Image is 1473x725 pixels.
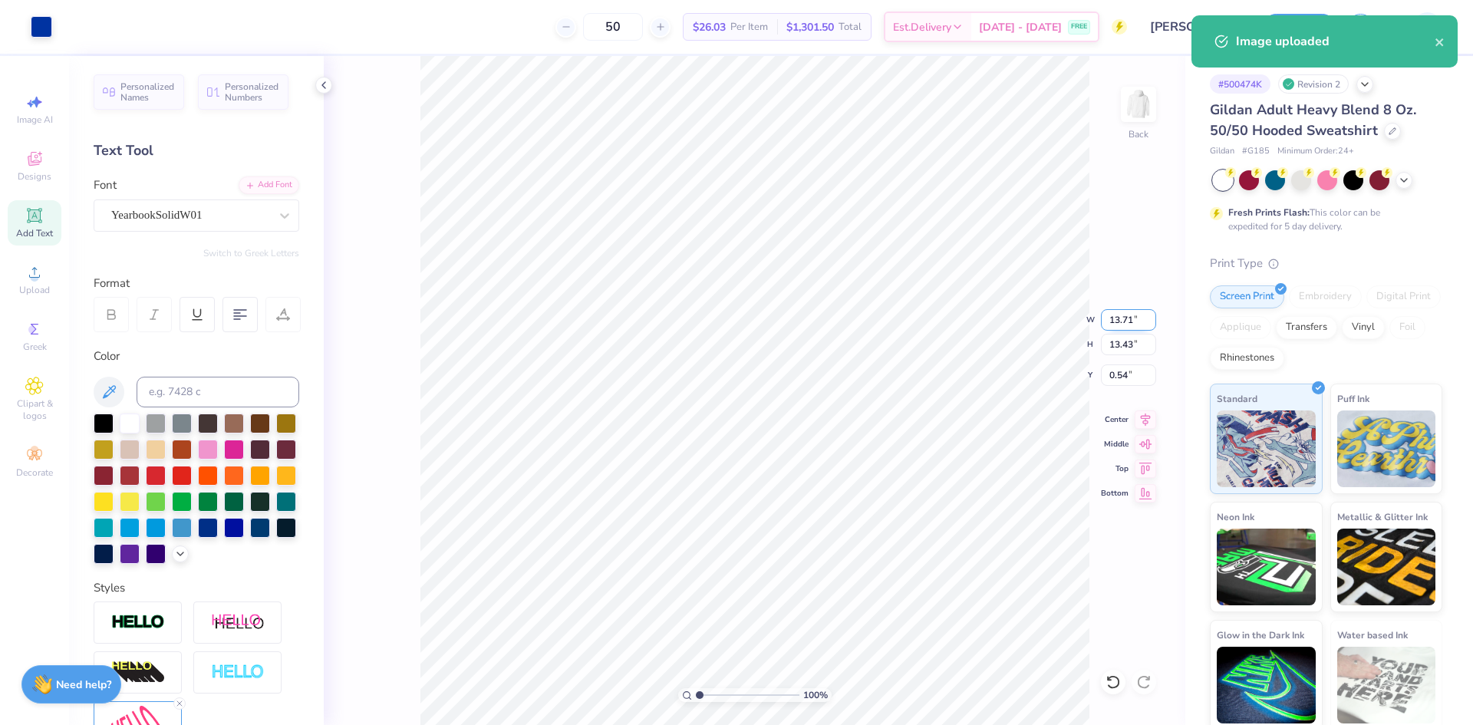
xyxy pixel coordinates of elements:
[1210,74,1270,94] div: # 500474K
[1337,509,1428,525] span: Metallic & Glitter Ink
[1342,316,1385,339] div: Vinyl
[19,284,50,296] span: Upload
[94,176,117,194] label: Font
[1276,316,1337,339] div: Transfers
[1101,488,1129,499] span: Bottom
[137,377,299,407] input: e.g. 7428 c
[94,579,299,597] div: Styles
[94,140,299,161] div: Text Tool
[23,341,47,353] span: Greek
[1277,145,1354,158] span: Minimum Order: 24 +
[1337,391,1369,407] span: Puff Ink
[1337,410,1436,487] img: Puff Ink
[583,13,643,41] input: – –
[1337,647,1436,723] img: Water based Ink
[225,81,279,103] span: Personalized Numbers
[94,348,299,365] div: Color
[16,227,53,239] span: Add Text
[1236,32,1435,51] div: Image uploaded
[1217,529,1316,605] img: Neon Ink
[1101,463,1129,474] span: Top
[1101,414,1129,425] span: Center
[111,661,165,685] img: 3d Illusion
[1210,101,1416,140] span: Gildan Adult Heavy Blend 8 Oz. 50/50 Hooded Sweatshirt
[893,19,951,35] span: Est. Delivery
[1101,439,1129,450] span: Middle
[18,170,51,183] span: Designs
[1217,627,1304,643] span: Glow in the Dark Ink
[1210,145,1234,158] span: Gildan
[1217,391,1257,407] span: Standard
[16,466,53,479] span: Decorate
[203,247,299,259] button: Switch to Greek Letters
[1217,410,1316,487] img: Standard
[1210,285,1284,308] div: Screen Print
[94,275,301,292] div: Format
[1210,316,1271,339] div: Applique
[693,19,726,35] span: $26.03
[1337,627,1408,643] span: Water based Ink
[1217,509,1254,525] span: Neon Ink
[211,664,265,681] img: Negative Space
[803,688,828,702] span: 100 %
[1129,127,1148,141] div: Back
[111,614,165,631] img: Stroke
[1210,347,1284,370] div: Rhinestones
[17,114,53,126] span: Image AI
[839,19,862,35] span: Total
[8,397,61,422] span: Clipart & logos
[1210,255,1442,272] div: Print Type
[211,613,265,632] img: Shadow
[1217,647,1316,723] img: Glow in the Dark Ink
[1228,206,1310,219] strong: Fresh Prints Flash:
[1228,206,1417,233] div: This color can be expedited for 5 day delivery.
[1071,21,1087,32] span: FREE
[979,19,1062,35] span: [DATE] - [DATE]
[1366,285,1441,308] div: Digital Print
[1337,529,1436,605] img: Metallic & Glitter Ink
[120,81,175,103] span: Personalized Names
[1389,316,1425,339] div: Foil
[1289,285,1362,308] div: Embroidery
[56,677,111,692] strong: Need help?
[786,19,834,35] span: $1,301.50
[1278,74,1349,94] div: Revision 2
[239,176,299,194] div: Add Font
[1435,32,1445,51] button: close
[730,19,768,35] span: Per Item
[1139,12,1251,42] input: Untitled Design
[1242,145,1270,158] span: # G185
[1123,89,1154,120] img: Back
